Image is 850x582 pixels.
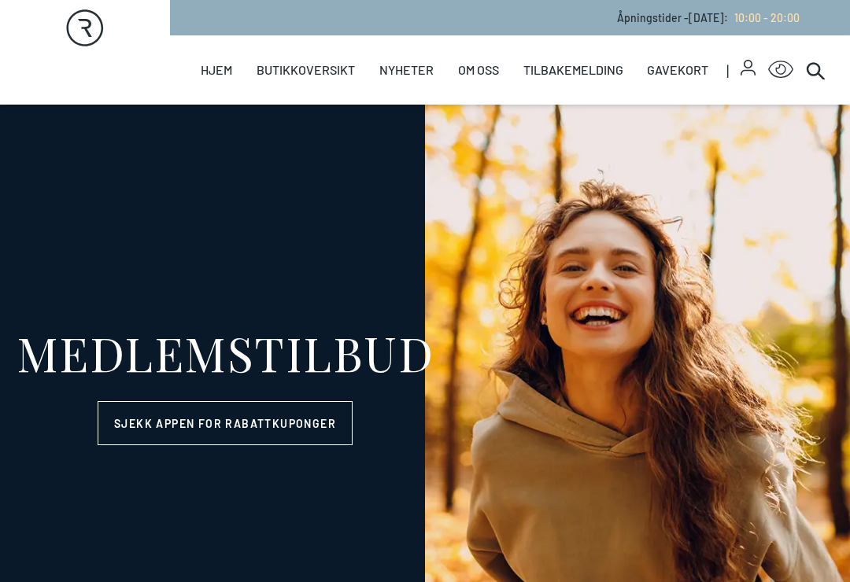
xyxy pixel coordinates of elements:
a: Gavekort [647,35,708,105]
a: Sjekk appen for rabattkuponger [98,401,353,445]
p: Åpningstider - [DATE] : [617,9,800,26]
a: Hjem [201,35,232,105]
a: Nyheter [379,35,434,105]
a: 10:00 - 20:00 [728,11,800,24]
button: Open Accessibility Menu [768,57,793,83]
a: Butikkoversikt [257,35,355,105]
a: Tilbakemelding [523,35,623,105]
span: | [726,35,741,105]
a: Om oss [458,35,499,105]
div: MEDLEMSTILBUD [17,329,434,376]
span: 10:00 - 20:00 [734,11,800,24]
